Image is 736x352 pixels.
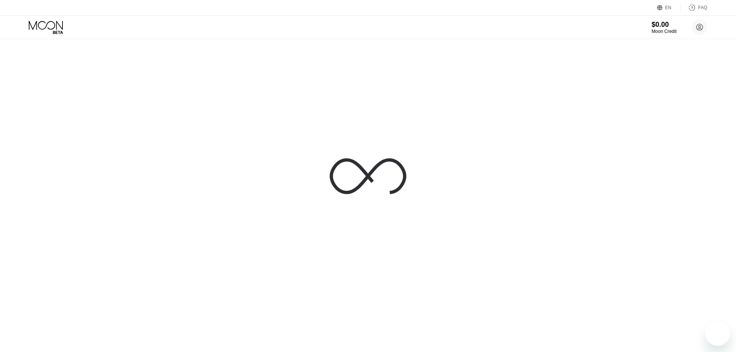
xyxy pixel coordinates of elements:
[705,321,730,346] iframe: Button to launch messaging window
[680,4,707,11] div: FAQ
[652,21,677,29] div: $0.00
[665,5,672,10] div: EN
[698,5,707,10] div: FAQ
[652,29,677,34] div: Moon Credit
[657,4,680,11] div: EN
[652,21,677,34] div: $0.00Moon Credit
